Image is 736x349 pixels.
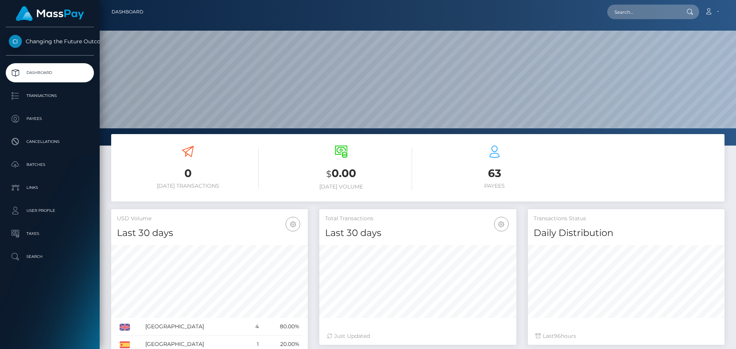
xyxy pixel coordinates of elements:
h4: Last 30 days [117,226,302,240]
p: User Profile [9,205,91,216]
h5: Total Transactions [325,215,510,223]
a: Search [6,247,94,266]
p: Payees [9,113,91,125]
h6: [DATE] Volume [270,184,412,190]
img: MassPay Logo [16,6,84,21]
p: Cancellations [9,136,91,147]
img: ES.png [120,341,130,348]
h5: USD Volume [117,215,302,223]
h3: 0.00 [270,166,412,182]
a: Transactions [6,86,94,105]
div: Last hours [536,332,717,340]
h6: Payees [424,183,565,189]
input: Search... [607,5,679,19]
a: Taxes [6,224,94,243]
a: Payees [6,109,94,128]
td: 4 [247,318,262,336]
p: Dashboard [9,67,91,79]
p: Search [9,251,91,262]
p: Taxes [9,228,91,239]
small: $ [326,169,332,179]
h4: Last 30 days [325,226,510,240]
p: Links [9,182,91,193]
h6: [DATE] Transactions [117,183,259,189]
span: Changing the Future Outcome Inc [6,38,94,45]
a: Dashboard [112,4,143,20]
a: Cancellations [6,132,94,151]
td: [GEOGRAPHIC_DATA] [143,318,247,336]
h3: 0 [117,166,259,181]
p: Transactions [9,90,91,102]
a: Links [6,178,94,197]
h5: Transactions Status [534,215,719,223]
span: 96 [554,333,561,339]
h4: Daily Distribution [534,226,719,240]
img: GB.png [120,324,130,331]
h3: 63 [424,166,565,181]
a: Batches [6,155,94,174]
a: User Profile [6,201,94,220]
p: Batches [9,159,91,170]
a: Dashboard [6,63,94,82]
div: Just Updated [327,332,508,340]
img: Changing the Future Outcome Inc [9,35,22,48]
td: 80.00% [261,318,302,336]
